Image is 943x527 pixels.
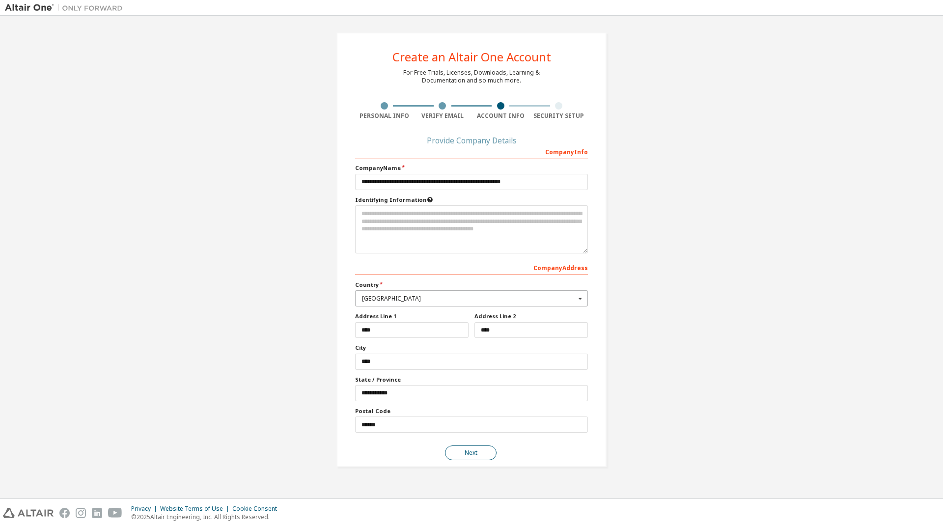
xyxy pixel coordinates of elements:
[59,508,70,518] img: facebook.svg
[131,513,283,521] p: © 2025 Altair Engineering, Inc. All Rights Reserved.
[232,505,283,513] div: Cookie Consent
[471,112,530,120] div: Account Info
[355,312,469,320] label: Address Line 1
[3,508,54,518] img: altair_logo.svg
[414,112,472,120] div: Verify Email
[355,164,588,172] label: Company Name
[392,51,551,63] div: Create an Altair One Account
[355,344,588,352] label: City
[92,508,102,518] img: linkedin.svg
[355,112,414,120] div: Personal Info
[355,259,588,275] div: Company Address
[474,312,588,320] label: Address Line 2
[362,296,576,302] div: [GEOGRAPHIC_DATA]
[131,505,160,513] div: Privacy
[355,138,588,143] div: Provide Company Details
[108,508,122,518] img: youtube.svg
[355,407,588,415] label: Postal Code
[530,112,588,120] div: Security Setup
[355,196,588,204] label: Please provide any information that will help our support team identify your company. Email and n...
[355,376,588,384] label: State / Province
[445,445,497,460] button: Next
[355,281,588,289] label: Country
[355,143,588,159] div: Company Info
[76,508,86,518] img: instagram.svg
[160,505,232,513] div: Website Terms of Use
[403,69,540,84] div: For Free Trials, Licenses, Downloads, Learning & Documentation and so much more.
[5,3,128,13] img: Altair One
